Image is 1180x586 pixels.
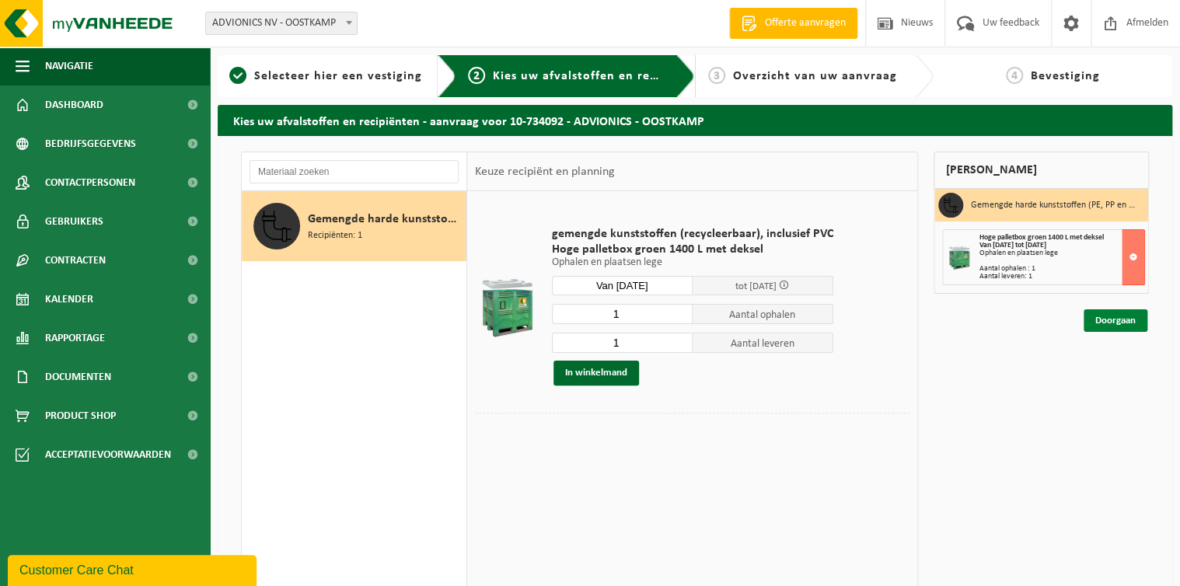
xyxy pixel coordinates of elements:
[979,249,1144,257] div: Ophalen en plaatsen lege
[729,8,857,39] a: Offerte aanvragen
[225,67,425,85] a: 1Selecteer hier een vestiging
[206,12,357,34] span: ADVIONICS NV - OOSTKAMP
[934,152,1149,189] div: [PERSON_NAME]
[45,435,171,474] span: Acceptatievoorwaarden
[1084,309,1147,332] a: Doorgaan
[468,67,485,84] span: 2
[1031,70,1100,82] span: Bevestiging
[552,242,833,257] span: Hoge palletbox groen 1400 L met deksel
[761,16,850,31] span: Offerte aanvragen
[205,12,358,35] span: ADVIONICS NV - OOSTKAMP
[45,280,93,319] span: Kalender
[45,124,136,163] span: Bedrijfsgegevens
[45,202,103,241] span: Gebruikers
[979,273,1144,281] div: Aantal leveren: 1
[1006,67,1023,84] span: 4
[45,396,116,435] span: Product Shop
[553,361,639,385] button: In winkelmand
[45,319,105,358] span: Rapportage
[708,67,725,84] span: 3
[8,552,260,586] iframe: chat widget
[254,70,422,82] span: Selecteer hier een vestiging
[971,193,1136,218] h3: Gemengde harde kunststoffen (PE, PP en PVC), recycleerbaar (industrieel)
[308,228,362,243] span: Recipiënten: 1
[693,333,833,353] span: Aantal leveren
[45,358,111,396] span: Documenten
[250,160,459,183] input: Materiaal zoeken
[733,70,897,82] span: Overzicht van uw aanvraag
[229,67,246,84] span: 1
[979,233,1104,242] span: Hoge palletbox groen 1400 L met deksel
[45,163,135,202] span: Contactpersonen
[493,70,707,82] span: Kies uw afvalstoffen en recipiënten
[242,191,466,261] button: Gemengde harde kunststoffen (PE, PP en PVC), recycleerbaar (industrieel) Recipiënten: 1
[552,226,833,242] span: gemengde kunststoffen (recycleerbaar), inclusief PVC
[45,241,106,280] span: Contracten
[552,276,693,295] input: Selecteer datum
[45,85,103,124] span: Dashboard
[45,47,93,85] span: Navigatie
[467,152,623,191] div: Keuze recipiënt en planning
[308,210,462,228] span: Gemengde harde kunststoffen (PE, PP en PVC), recycleerbaar (industrieel)
[979,265,1144,273] div: Aantal ophalen : 1
[979,241,1046,249] strong: Van [DATE] tot [DATE]
[693,304,833,324] span: Aantal ophalen
[735,281,777,291] span: tot [DATE]
[218,105,1172,135] h2: Kies uw afvalstoffen en recipiënten - aanvraag voor 10-734092 - ADVIONICS - OOSTKAMP
[552,257,833,268] p: Ophalen en plaatsen lege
